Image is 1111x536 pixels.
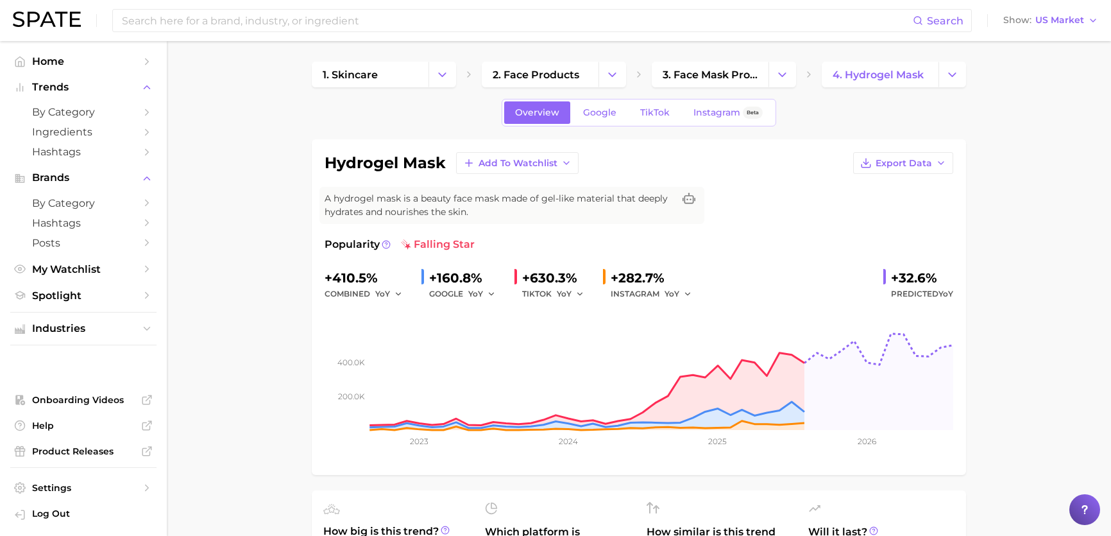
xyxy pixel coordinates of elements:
[32,263,135,275] span: My Watchlist
[32,55,135,67] span: Home
[557,286,584,302] button: YoY
[312,62,428,87] a: 1. skincare
[10,51,157,71] a: Home
[428,62,456,87] button: Change Category
[652,62,768,87] a: 3. face mask products
[522,286,593,302] div: TIKTOK
[429,286,504,302] div: GOOGLE
[13,12,81,27] img: SPATE
[325,237,380,252] span: Popularity
[557,288,572,299] span: YoY
[375,288,390,299] span: YoY
[10,286,157,306] a: Spotlight
[891,268,953,288] div: +32.6%
[32,394,135,406] span: Onboarding Videos
[891,286,953,302] span: Predicted
[10,504,157,526] a: Log out. Currently logged in with e-mail jkno@cosmax.com.
[468,288,483,299] span: YoY
[10,390,157,410] a: Onboarding Videos
[325,155,446,171] h1: hydrogel mask
[1003,17,1031,24] span: Show
[522,268,593,288] div: +630.3%
[456,152,579,174] button: Add to Watchlist
[32,508,146,519] span: Log Out
[32,445,135,457] span: Product Releases
[640,107,670,118] span: TikTok
[32,323,135,334] span: Industries
[375,286,403,302] button: YoY
[693,107,740,118] span: Instagram
[1035,17,1084,24] span: US Market
[479,158,557,169] span: Add to Watchlist
[10,259,157,279] a: My Watchlist
[10,122,157,142] a: Ingredients
[401,239,411,250] img: falling star
[468,286,496,302] button: YoY
[32,82,135,93] span: Trends
[822,62,938,87] a: 4. hydrogel mask
[410,437,428,446] tspan: 2023
[325,192,674,219] span: A hydrogel mask is a beauty face mask made of gel-like material that deeply hydrates and nourishe...
[32,146,135,158] span: Hashtags
[10,442,157,461] a: Product Releases
[10,319,157,338] button: Industries
[665,288,679,299] span: YoY
[663,69,758,81] span: 3. face mask products
[32,106,135,118] span: by Category
[768,62,796,87] button: Change Category
[938,289,953,298] span: YoY
[32,126,135,138] span: Ingredients
[665,286,692,302] button: YoY
[32,290,135,302] span: Spotlight
[747,107,759,118] span: Beta
[10,142,157,162] a: Hashtags
[708,437,727,446] tspan: 2025
[1000,12,1101,29] button: ShowUS Market
[504,101,570,124] a: Overview
[10,193,157,213] a: by Category
[32,217,135,229] span: Hashtags
[401,237,475,252] span: falling star
[10,78,157,97] button: Trends
[32,420,135,431] span: Help
[10,213,157,233] a: Hashtags
[10,168,157,187] button: Brands
[325,268,411,288] div: +410.5%
[683,101,774,124] a: InstagramBeta
[598,62,626,87] button: Change Category
[10,416,157,435] a: Help
[853,152,953,174] button: Export Data
[927,15,963,27] span: Search
[583,107,616,118] span: Google
[611,286,700,302] div: INSTAGRAM
[10,233,157,253] a: Posts
[121,10,913,31] input: Search here for a brand, industry, or ingredient
[482,62,598,87] a: 2. face products
[32,197,135,209] span: by Category
[32,172,135,184] span: Brands
[323,69,378,81] span: 1. skincare
[629,101,681,124] a: TikTok
[938,62,966,87] button: Change Category
[876,158,932,169] span: Export Data
[325,286,411,302] div: combined
[572,101,627,124] a: Google
[32,482,135,494] span: Settings
[10,102,157,122] a: by Category
[32,237,135,249] span: Posts
[10,478,157,497] a: Settings
[429,268,504,288] div: +160.8%
[611,268,700,288] div: +282.7%
[515,107,559,118] span: Overview
[833,69,924,81] span: 4. hydrogel mask
[858,437,876,446] tspan: 2026
[493,69,579,81] span: 2. face products
[559,437,578,446] tspan: 2024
